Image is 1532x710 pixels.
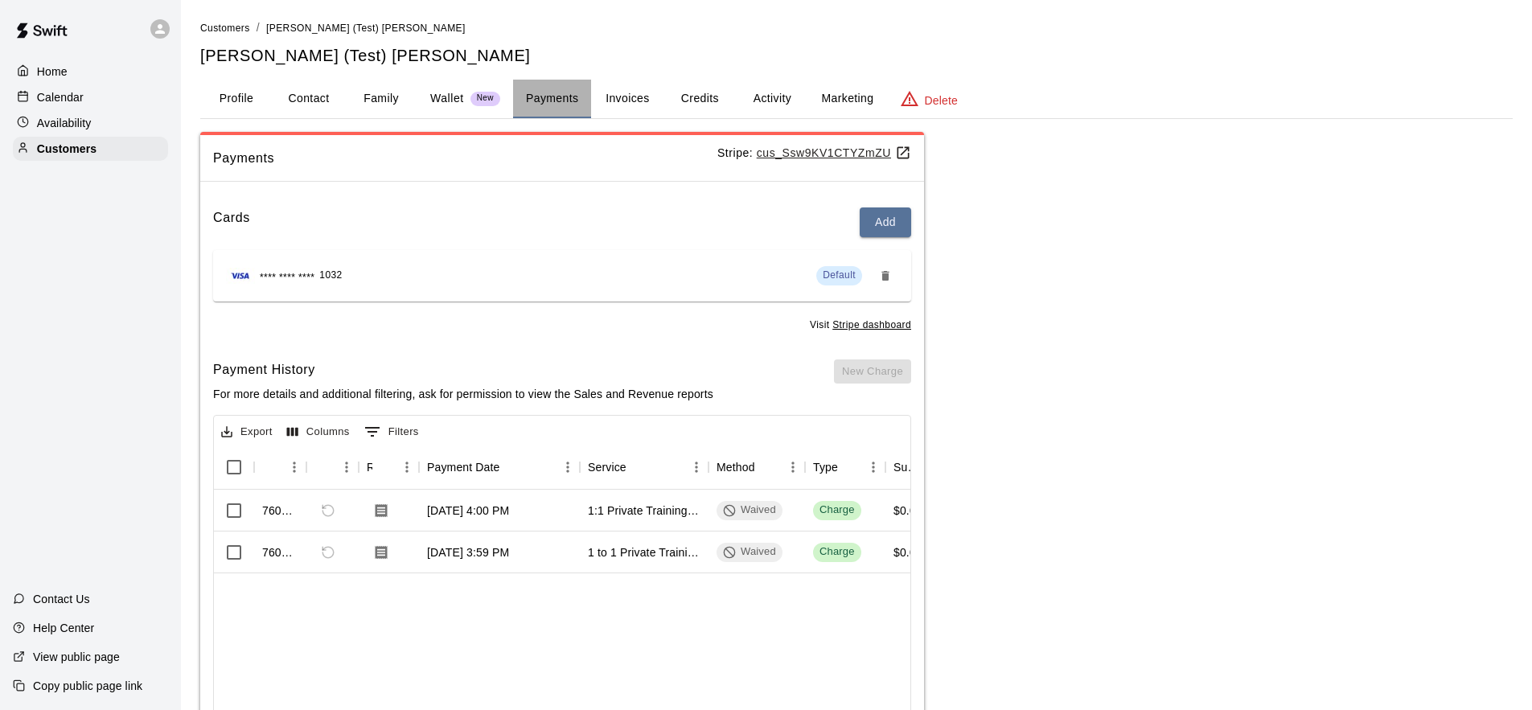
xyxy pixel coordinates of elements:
a: You don't have the permission to visit the Stripe dashboard [832,319,911,330]
button: Marketing [808,80,886,118]
p: Customers [37,141,97,157]
button: Add [860,207,911,237]
span: Customers [200,23,250,34]
button: Menu [335,455,359,479]
span: You don't have the permission to refund this payment [314,497,342,524]
button: Download Receipt [367,496,396,525]
a: Customers [13,137,168,161]
div: Payment Date [427,445,500,490]
div: Payment Date [419,445,580,490]
p: Help Center [33,620,94,636]
div: Refund [306,445,359,490]
a: cus_Ssw9KV1CTYZmZU [757,146,911,159]
span: Visit [810,318,911,334]
button: Sort [626,456,649,478]
span: You don't have permission to charge customers [834,363,911,377]
button: Family [345,80,417,118]
button: Sort [262,456,285,478]
div: Type [805,445,885,490]
div: Method [717,445,755,490]
a: Home [13,60,168,84]
div: Charge [819,544,855,560]
div: Aug 17, 2025, 4:00 PM [427,503,509,519]
p: Delete [925,92,958,109]
div: Method [708,445,805,490]
button: Download Receipt [367,538,396,567]
div: 760498 [262,503,298,519]
button: Remove [873,263,898,289]
span: Payments [213,148,717,169]
div: Service [588,445,626,490]
button: Credits [663,80,736,118]
div: Subtotal [893,445,919,490]
button: Select columns [283,420,354,445]
div: Charge [819,503,855,518]
span: New [470,93,500,104]
p: Stripe: [717,145,911,162]
div: Receipt [367,445,372,490]
h6: Payment History [213,359,713,380]
button: Sort [314,456,337,478]
div: 1:1 Private Training - Pitching [588,503,700,519]
button: Menu [684,455,708,479]
button: Menu [395,455,419,479]
a: Availability [13,111,168,135]
li: / [257,19,260,36]
div: 760494 [262,544,298,560]
p: For more details and additional filtering, ask for permission to view the Sales and Revenue reports [213,386,713,402]
span: You don't have the permission to refund this payment [314,539,342,566]
button: Menu [861,455,885,479]
button: Menu [781,455,805,479]
a: Customers [200,21,250,34]
button: Contact [273,80,345,118]
button: Show filters [360,419,423,445]
p: Availability [37,115,92,131]
button: Export [217,420,277,445]
div: Waived [723,544,776,560]
div: Waived [723,503,776,518]
h5: [PERSON_NAME] (Test) [PERSON_NAME] [200,45,1513,67]
div: Aug 17, 2025, 3:59 PM [427,544,509,560]
div: $0.00 [893,544,922,560]
p: Calendar [37,89,84,105]
div: Service [580,445,708,490]
div: Receipt [359,445,419,490]
div: Id [254,445,306,490]
p: Contact Us [33,591,90,607]
p: Copy public page link [33,678,142,694]
button: Sort [838,456,860,478]
button: Menu [556,455,580,479]
button: Sort [372,456,395,478]
div: $0.00 [893,503,922,519]
h6: Cards [213,207,250,237]
div: 1 to 1 Private Training Program - 8 Sessions [588,544,700,560]
button: Invoices [591,80,663,118]
div: Type [813,445,838,490]
p: Home [37,64,68,80]
span: [PERSON_NAME] (Test) [PERSON_NAME] [266,23,466,34]
button: Sort [500,456,523,478]
u: Stripe dashboard [832,319,911,330]
span: 1032 [319,268,342,284]
div: basic tabs example [200,80,1513,118]
p: Wallet [430,90,464,107]
span: Default [823,269,856,281]
img: Credit card brand logo [226,268,255,284]
button: Sort [755,456,778,478]
button: Profile [200,80,273,118]
nav: breadcrumb [200,19,1513,37]
button: Menu [282,455,306,479]
p: View public page [33,649,120,665]
button: Payments [513,80,591,118]
button: Activity [736,80,808,118]
a: Calendar [13,85,168,109]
